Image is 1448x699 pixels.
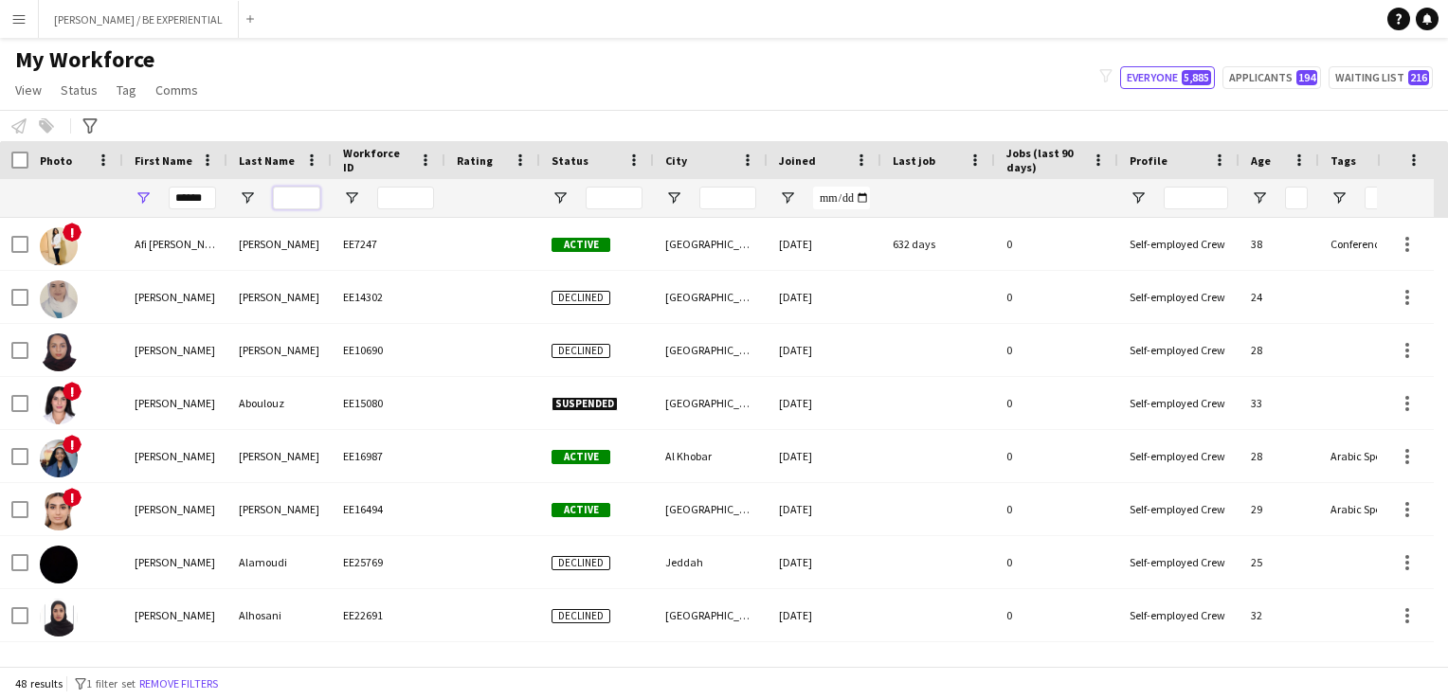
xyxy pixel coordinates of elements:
[881,218,995,270] div: 632 days
[227,589,332,641] div: Alhosani
[768,536,881,588] div: [DATE]
[1222,66,1321,89] button: Applicants194
[332,271,445,323] div: EE14302
[654,430,768,482] div: Al Khobar
[552,291,610,305] span: Declined
[63,382,81,401] span: !
[1130,189,1147,206] button: Open Filter Menu
[40,280,78,318] img: Mariam Abdelkader
[1251,189,1268,206] button: Open Filter Menu
[123,536,227,588] div: [PERSON_NAME]
[552,450,610,464] span: Active
[227,271,332,323] div: [PERSON_NAME]
[1330,153,1356,168] span: Tags
[457,153,493,168] span: Rating
[768,483,881,535] div: [DATE]
[40,227,78,265] img: Afi mariam Yunus Masih
[377,187,434,209] input: Workforce ID Filter Input
[552,556,610,570] span: Declined
[768,589,881,641] div: [DATE]
[135,153,192,168] span: First Name
[1251,153,1271,168] span: Age
[343,146,411,174] span: Workforce ID
[1164,187,1228,209] input: Profile Filter Input
[123,430,227,482] div: [PERSON_NAME]
[40,493,78,530] img: Mariam Al Shanbari
[552,344,610,358] span: Declined
[995,483,1118,535] div: 0
[227,483,332,535] div: [PERSON_NAME]
[813,187,870,209] input: Joined Filter Input
[1330,189,1348,206] button: Open Filter Menu
[123,324,227,376] div: [PERSON_NAME]
[995,218,1118,270] div: 0
[61,81,98,99] span: Status
[332,642,445,694] div: EE27281
[40,386,78,424] img: Mariam Aboulouz
[995,536,1118,588] div: 0
[123,271,227,323] div: [PERSON_NAME]
[1365,187,1421,209] input: Tags Filter Input
[273,187,320,209] input: Last Name Filter Input
[552,503,610,517] span: Active
[1296,70,1317,85] span: 194
[1120,66,1215,89] button: Everyone5,885
[1319,483,1433,535] div: Arabic Speaker, Conferences, Ceremonies & Exhibitions, Done by Sana, Health & Safety, Live Shows ...
[227,536,332,588] div: Alamoudi
[552,609,610,623] span: Declined
[15,81,42,99] span: View
[15,45,154,74] span: My Workforce
[1240,589,1319,641] div: 32
[1319,430,1433,482] div: Arabic Speaker, Done by [PERSON_NAME], Marketing
[40,599,78,636] img: Mariam Alhosani
[654,324,768,376] div: [GEOGRAPHIC_DATA]
[665,153,687,168] span: City
[1240,430,1319,482] div: 28
[699,187,756,209] input: City Filter Input
[40,546,78,583] img: Mariam Alamoudi
[552,397,618,411] span: Suspended
[1118,271,1240,323] div: Self-employed Crew
[40,153,72,168] span: Photo
[665,189,682,206] button: Open Filter Menu
[893,153,935,168] span: Last job
[779,189,796,206] button: Open Filter Menu
[654,271,768,323] div: [GEOGRAPHIC_DATA]
[123,218,227,270] div: Afi [PERSON_NAME]
[654,377,768,429] div: [GEOGRAPHIC_DATA]
[1240,536,1319,588] div: 25
[1118,589,1240,641] div: Self-employed Crew
[239,153,295,168] span: Last Name
[1118,536,1240,588] div: Self-employed Crew
[123,483,227,535] div: [PERSON_NAME]
[1240,218,1319,270] div: 38
[1118,642,1240,694] div: Self-employed Crew
[332,218,445,270] div: EE7247
[332,324,445,376] div: EE10690
[1118,324,1240,376] div: Self-employed Crew
[1240,642,1319,694] div: 30
[109,78,144,102] a: Tag
[1408,70,1429,85] span: 216
[63,435,81,454] span: !
[995,271,1118,323] div: 0
[117,81,136,99] span: Tag
[1118,483,1240,535] div: Self-employed Crew
[995,377,1118,429] div: 0
[995,589,1118,641] div: 0
[136,673,222,694] button: Remove filters
[53,78,105,102] a: Status
[239,189,256,206] button: Open Filter Menu
[63,488,81,507] span: !
[1285,187,1308,209] input: Age Filter Input
[654,218,768,270] div: [GEOGRAPHIC_DATA]
[768,430,881,482] div: [DATE]
[227,642,332,694] div: [PERSON_NAME]
[768,642,881,694] div: [DATE]
[227,430,332,482] div: [PERSON_NAME]
[343,189,360,206] button: Open Filter Menu
[995,324,1118,376] div: 0
[552,238,610,252] span: Active
[155,81,198,99] span: Comms
[768,324,881,376] div: [DATE]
